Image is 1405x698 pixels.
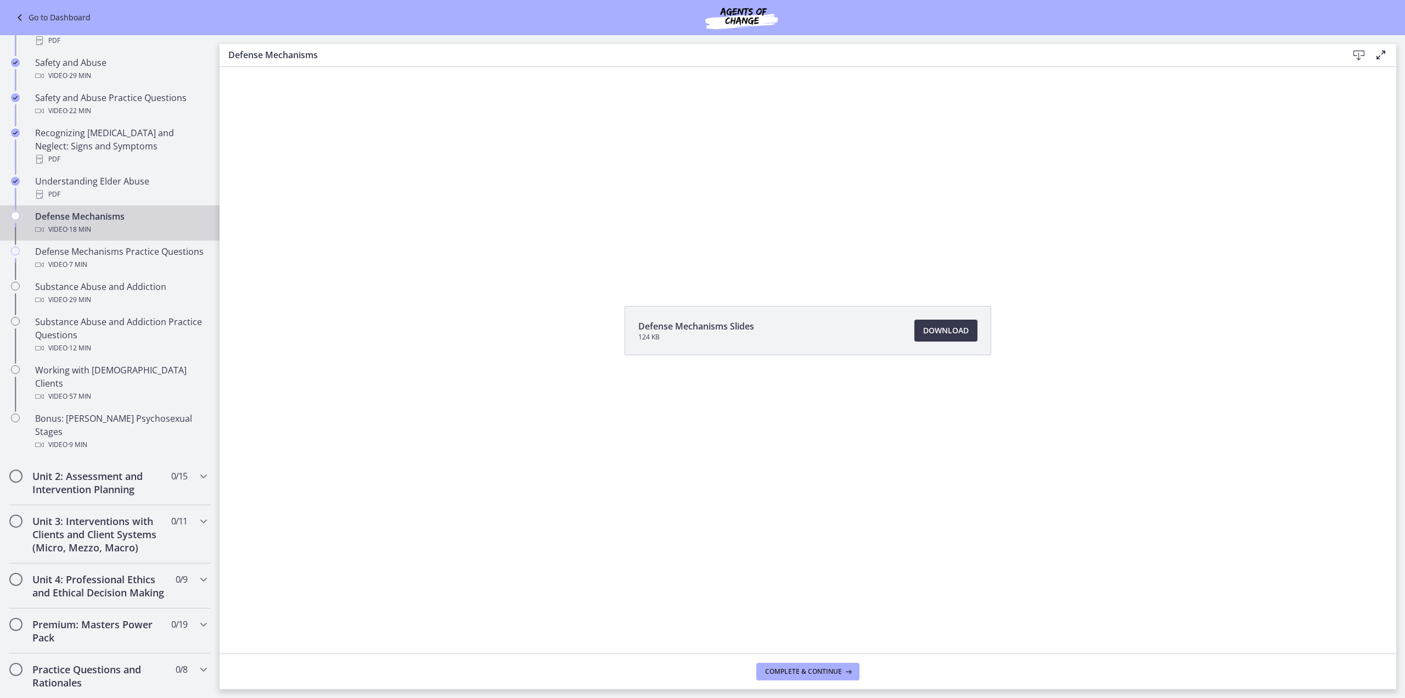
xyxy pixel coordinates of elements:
iframe: Video Lesson [220,67,1396,281]
div: Video [35,104,206,118]
h3: Defense Mechanisms [228,48,1330,62]
div: Defense Mechanisms Practice Questions [35,245,206,271]
div: PDF [35,34,206,47]
span: 0 / 15 [171,470,187,483]
span: · 7 min [68,258,87,271]
button: Complete & continue [756,663,859,680]
i: Completed [11,93,20,102]
span: · 29 min [68,293,91,306]
div: Video [35,438,206,451]
span: · 22 min [68,104,91,118]
div: PDF [35,153,206,166]
div: Video [35,258,206,271]
img: Agents of Change [676,4,807,31]
h2: Unit 4: Professional Ethics and Ethical Decision Making [32,573,166,599]
i: Completed [11,177,20,186]
i: Completed [11,129,20,137]
div: Substance Abuse and Addiction Practice Questions [35,315,206,355]
span: 0 / 9 [176,573,187,586]
div: PDF [35,188,206,201]
span: · 57 min [68,390,91,403]
span: · 18 min [68,223,91,236]
div: Bonus: [PERSON_NAME] Psychosexual Stages [35,412,206,451]
div: Video [35,69,206,82]
span: · 12 min [68,342,91,355]
div: Video [35,293,206,306]
div: Defense Mechanisms [35,210,206,236]
h2: Unit 3: Interventions with Clients and Client Systems (Micro, Mezzo, Macro) [32,515,166,554]
div: Substance Abuse and Addiction [35,280,206,306]
a: Go to Dashboard [13,11,91,24]
span: Defense Mechanisms Slides [638,320,754,333]
span: 124 KB [638,333,754,342]
div: Video [35,223,206,236]
div: Video [35,390,206,403]
h2: Premium: Masters Power Pack [32,618,166,644]
span: · 29 min [68,69,91,82]
div: Video [35,342,206,355]
div: Safety and Abuse [35,56,206,82]
i: Completed [11,58,20,67]
span: Complete & continue [765,667,842,676]
span: 0 / 19 [171,618,187,631]
div: Working with [DEMOGRAPHIC_DATA] Clients [35,364,206,403]
div: Understanding Elder Abuse [35,175,206,201]
span: 0 / 11 [171,515,187,528]
span: Download [923,324,969,337]
div: Safety and Abuse Practice Questions [35,91,206,118]
h2: Practice Questions and Rationales [32,663,166,689]
a: Download [914,320,977,342]
span: 0 / 8 [176,663,187,676]
h2: Unit 2: Assessment and Intervention Planning [32,470,166,496]
div: Recognizing [MEDICAL_DATA] and Neglect: Signs and Symptoms [35,126,206,166]
span: · 9 min [68,438,87,451]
